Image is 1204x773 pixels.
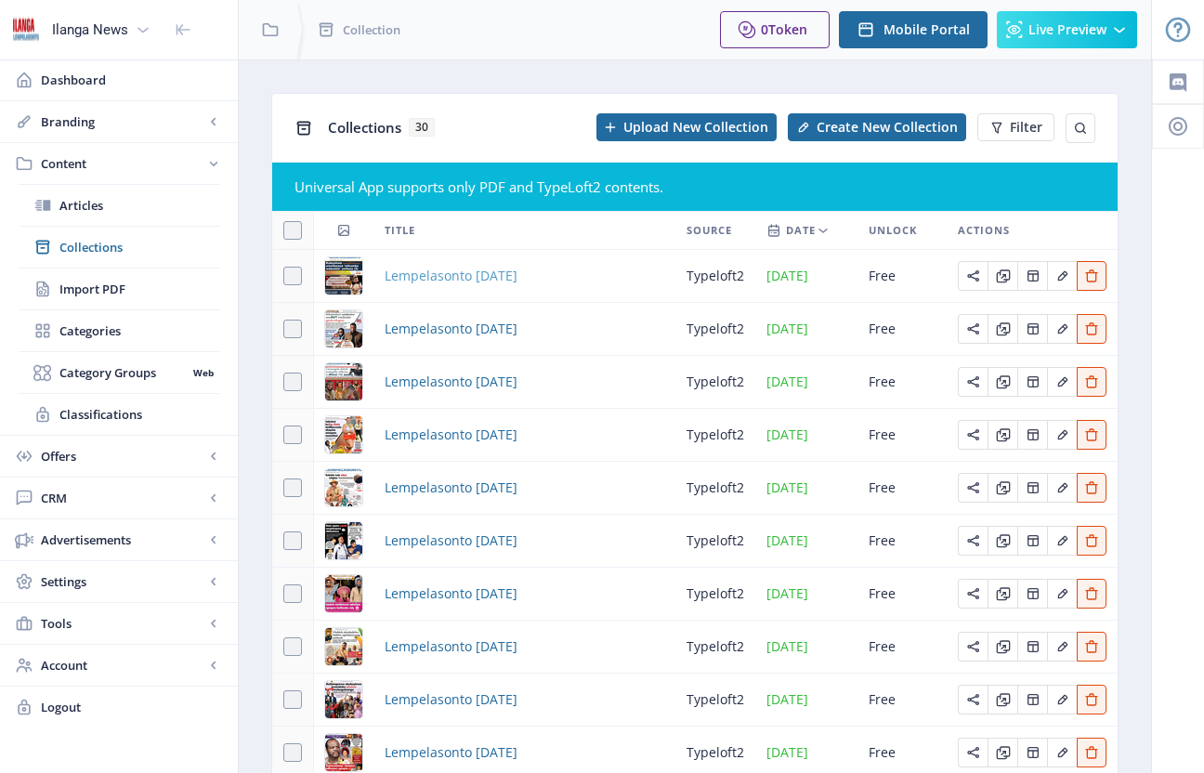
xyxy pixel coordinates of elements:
[1028,22,1106,37] span: Live Preview
[1077,425,1106,442] a: Edit page
[958,636,988,654] a: Edit page
[385,530,517,552] span: Lempelasonto [DATE]
[325,734,362,771] img: bf93c145-477f-408d-ac9c-184745683afa.png
[857,674,947,727] td: Free
[59,238,219,256] span: Collections
[675,303,755,356] td: typeloft2
[958,531,988,548] a: Edit page
[1017,478,1047,495] a: Edit page
[596,113,777,141] button: Upload New Collection
[675,621,755,674] td: typeloft2
[325,469,362,506] img: 12930f30-cf27-4aaf-a617-f8d9086ac69e.png
[857,568,947,621] td: Free
[325,681,362,718] img: 53fddb03-5108-4063-92c5-e6892b8eaf5f.png
[325,628,362,665] img: b9afea72-6060-4ed0-ae17-54b7a7a1517f.png
[385,265,517,287] span: Lempelasonto [DATE]
[988,689,1017,707] a: Edit page
[857,621,947,674] td: Free
[385,635,517,658] span: Lempelasonto [DATE]
[857,356,947,409] td: Free
[41,489,204,507] span: CRM
[19,227,219,268] a: Collections
[59,321,219,340] span: Categories
[755,515,857,568] td: [DATE]
[675,409,755,462] td: typeloft2
[1077,319,1106,336] a: Edit page
[958,742,988,760] a: Edit page
[19,310,219,351] a: Categories
[786,219,816,242] span: Date
[720,11,830,48] button: 0Token
[1047,636,1077,654] a: Edit page
[755,568,857,621] td: [DATE]
[1017,742,1047,760] a: Edit page
[325,575,362,612] img: b765d3b7-02b1-4910-a323-fb2990cc765b.png
[328,118,401,137] span: Collections
[675,515,755,568] td: typeloft2
[187,363,219,382] nb-badge: Web
[1077,742,1106,760] a: Edit page
[325,310,362,347] img: a4c03371-44fd-4226-b903-8c083b6b22bc.png
[385,741,517,764] a: Lempelasonto [DATE]
[839,11,988,48] button: Mobile Portal
[755,621,857,674] td: [DATE]
[385,583,517,605] span: Lempelasonto [DATE]
[385,477,517,499] a: Lempelasonto [DATE]
[1047,319,1077,336] a: Edit page
[958,478,988,495] a: Edit page
[19,269,219,309] a: Import PDF
[1077,583,1106,601] a: Edit page
[817,120,958,135] span: Create New Collection
[988,583,1017,601] a: Edit page
[675,674,755,727] td: typeloft2
[385,688,517,711] a: Lempelasonto [DATE]
[997,11,1137,48] button: Live Preview
[883,22,970,37] span: Mobile Portal
[988,266,1017,283] a: Edit page
[777,113,966,141] a: New page
[59,196,219,215] span: Articles
[675,250,755,303] td: typeloft2
[675,462,755,515] td: typeloft2
[1047,372,1077,389] a: Edit page
[1077,689,1106,707] a: Edit page
[385,318,517,340] a: Lempelasonto [DATE]
[1047,478,1077,495] a: Edit page
[41,614,204,633] span: Tools
[41,71,223,89] span: Dashboard
[755,356,857,409] td: [DATE]
[988,742,1017,760] a: Edit page
[1017,531,1047,548] a: Edit page
[41,447,204,465] span: Offers
[1047,531,1077,548] a: Edit page
[41,656,204,675] span: Account
[385,424,517,446] a: Lempelasonto [DATE]
[768,20,807,38] span: Token
[958,689,988,707] a: Edit page
[59,405,219,424] span: Classifications
[343,20,400,39] span: Collection
[857,515,947,568] td: Free
[1077,266,1106,283] a: Edit page
[19,185,219,226] a: Articles
[325,363,362,400] img: aa387934-93b1-4561-a22b-766859f94188.png
[1017,266,1047,283] a: Edit page
[1077,531,1106,548] a: Edit page
[623,120,768,135] span: Upload New Collection
[294,177,1095,196] div: Universal App supports only PDF and TypeLoft2 contents.
[41,572,204,591] span: Settings
[788,113,966,141] button: Create New Collection
[1017,636,1047,654] a: Edit page
[1017,319,1047,336] a: Edit page
[675,568,755,621] td: typeloft2
[687,219,732,242] span: Source
[59,280,219,298] span: Import PDF
[1077,478,1106,495] a: Edit page
[19,352,219,393] a: Category GroupsWeb
[958,219,1010,242] span: Actions
[41,531,204,549] span: Advertisements
[988,636,1017,654] a: Edit page
[1017,425,1047,442] a: Edit page
[19,394,219,435] a: Classifications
